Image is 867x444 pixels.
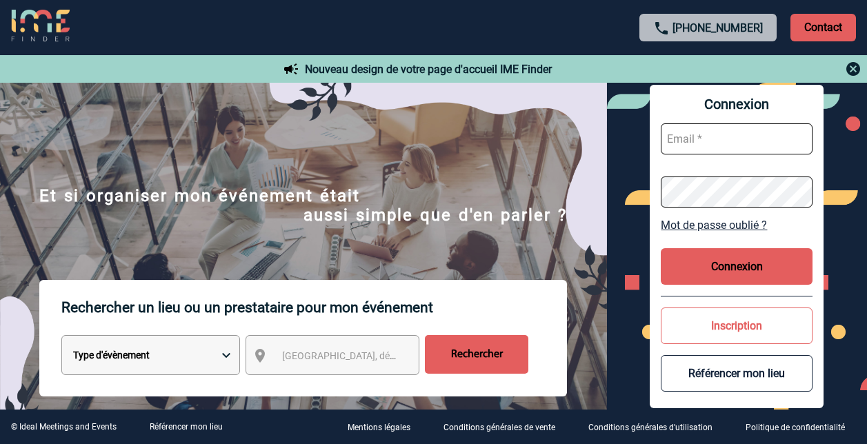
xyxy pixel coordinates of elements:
p: Conditions générales d'utilisation [588,423,712,433]
p: Rechercher un lieu ou un prestataire pour mon événement [61,280,567,335]
button: Connexion [661,248,813,285]
a: Conditions générales de vente [432,421,577,434]
a: Référencer mon lieu [150,422,223,432]
a: Conditions générales d'utilisation [577,421,735,434]
p: Politique de confidentialité [746,423,845,433]
p: Mentions légales [348,423,410,433]
a: [PHONE_NUMBER] [672,21,763,34]
a: Mentions légales [337,421,432,434]
a: Politique de confidentialité [735,421,867,434]
a: Mot de passe oublié ? [661,219,813,232]
input: Rechercher [425,335,528,374]
p: Conditions générales de vente [444,423,555,433]
span: [GEOGRAPHIC_DATA], département, région... [282,350,474,361]
button: Inscription [661,307,813,344]
div: © Ideal Meetings and Events [11,422,117,432]
input: Email * [661,123,813,154]
button: Référencer mon lieu [661,355,813,392]
p: Contact [790,14,856,41]
img: call-24-px.png [653,20,670,37]
span: Connexion [661,96,813,112]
